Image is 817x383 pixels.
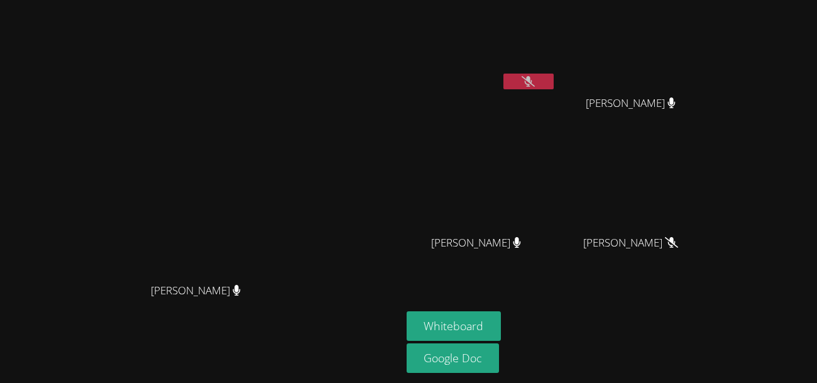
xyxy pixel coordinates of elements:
span: [PERSON_NAME] [586,94,676,113]
span: [PERSON_NAME] [583,234,678,252]
button: Whiteboard [407,311,502,341]
a: Google Doc [407,343,500,373]
span: [PERSON_NAME] [151,282,241,300]
span: [PERSON_NAME] [431,234,521,252]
